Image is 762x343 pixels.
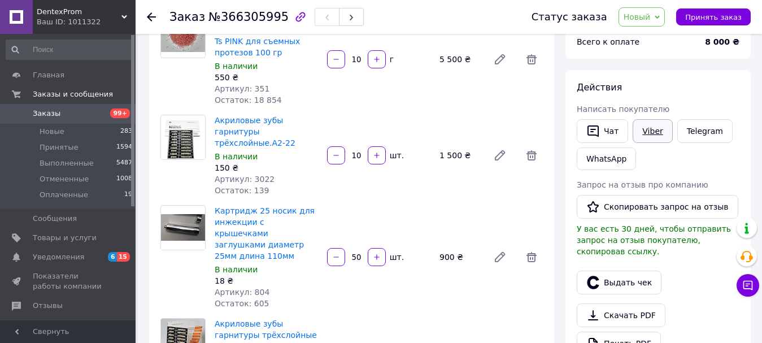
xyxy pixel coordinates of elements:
[633,119,672,143] a: Viber
[577,147,636,170] a: WhatsApp
[577,119,628,143] button: Чат
[161,115,205,159] img: Акриловые зубы гарнитуры трёхслойные.А2-22
[120,127,132,137] span: 283
[161,214,205,241] img: Картридж 25 носик для инжекции с крышечками заглушками диаметр 25мм длина 110мм
[108,252,117,262] span: 6
[215,95,282,105] span: Остаток: 18 854
[116,158,132,168] span: 5487
[215,288,269,297] span: Артикул: 804
[577,180,708,189] span: Запрос на отзыв про компанию
[387,251,405,263] div: шт.
[169,10,205,24] span: Заказ
[215,206,315,260] a: Картридж 25 носик для инжекции с крышечками заглушками диаметр 25мм длина 110мм
[387,54,395,65] div: г
[577,303,665,327] a: Скачать PDF
[489,144,511,167] a: Редактировать
[117,252,130,262] span: 15
[33,108,60,119] span: Заказы
[33,252,84,262] span: Уведомления
[215,72,318,83] div: 550 ₴
[116,174,132,184] span: 1008
[215,275,318,286] div: 18 ₴
[435,51,484,67] div: 5 500 ₴
[520,144,543,167] span: Удалить
[705,37,739,46] b: 8 000 ₴
[577,224,731,256] span: У вас есть 30 дней, чтобы отправить запрос на отзыв покупателю, скопировав ссылку.
[435,249,484,265] div: 900 ₴
[215,162,318,173] div: 150 ₴
[215,299,269,308] span: Остаток: 605
[40,142,79,153] span: Принятые
[215,62,258,71] span: В наличии
[215,186,269,195] span: Остаток: 139
[33,214,77,224] span: Сообщения
[215,265,258,274] span: В наличии
[33,271,104,292] span: Показатели работы компании
[520,48,543,71] span: Удалить
[40,174,89,184] span: Отмененные
[33,233,97,243] span: Товары и услуги
[577,105,669,114] span: Написать покупателю
[215,175,275,184] span: Артикул: 3022
[215,116,295,147] a: Акриловые зубы гарнитуры трёхслойные.А2-22
[40,127,64,137] span: Новые
[110,108,130,118] span: 99+
[40,190,88,200] span: Оплаченные
[40,158,94,168] span: Выполненные
[624,12,651,21] span: Новый
[532,11,607,23] div: Статус заказа
[124,190,132,200] span: 19
[37,17,136,27] div: Ваш ID: 1011322
[215,152,258,161] span: В наличии
[520,246,543,268] span: Удалить
[37,7,121,17] span: DentexProm
[387,150,405,161] div: шт.
[489,48,511,71] a: Редактировать
[33,70,64,80] span: Главная
[677,119,733,143] a: Telegram
[147,11,156,23] div: Вернуться назад
[161,19,205,53] img: Полужесткий нейлон Dentex (аналог Vertex) Ts PINK для съемных протезов 100 гр
[685,13,742,21] span: Принять заказ
[737,274,759,297] button: Чат с покупателем
[6,40,133,60] input: Поиск
[577,82,622,93] span: Действия
[676,8,751,25] button: Принять заказ
[33,301,63,311] span: Отзывы
[577,37,639,46] span: Всего к оплате
[208,10,289,24] span: №366305995
[577,195,738,219] button: Скопировать запрос на отзыв
[489,246,511,268] a: Редактировать
[435,147,484,163] div: 1 500 ₴
[215,84,269,93] span: Артикул: 351
[215,14,308,57] a: Полужесткий нейлон Dentex (аналог Vertex) Ts PINK для съемных протезов 100 гр
[116,142,132,153] span: 1594
[577,271,661,294] button: Выдать чек
[33,89,113,99] span: Заказы и сообщения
